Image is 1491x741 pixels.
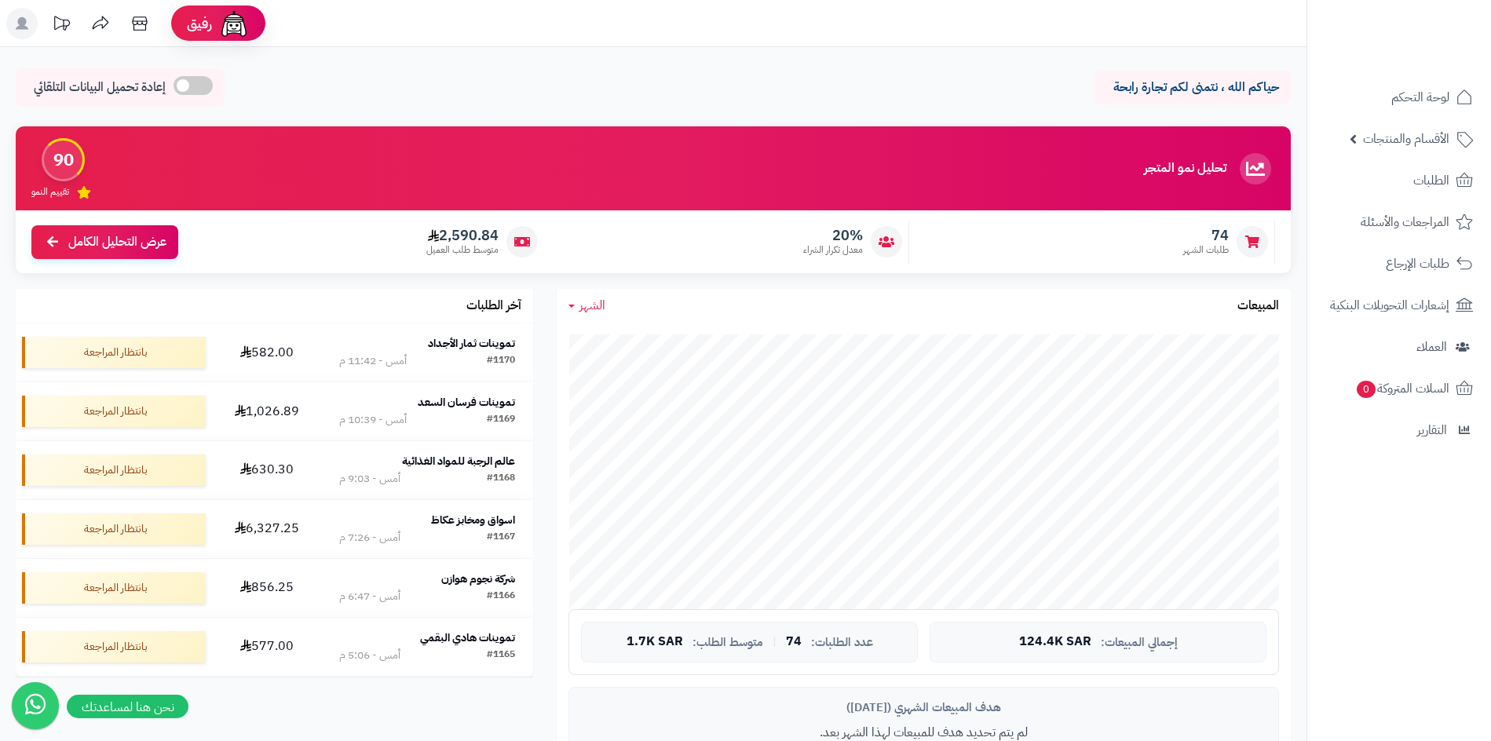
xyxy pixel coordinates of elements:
[487,412,515,428] div: #1169
[212,382,321,440] td: 1,026.89
[1317,328,1482,366] a: العملاء
[187,14,212,33] span: رفيق
[212,323,321,381] td: 582.00
[22,631,206,663] div: بانتظار المراجعة
[803,227,863,244] span: 20%
[693,636,763,649] span: متوسط الطلب:
[773,636,777,648] span: |
[1417,419,1447,441] span: التقارير
[466,299,521,313] h3: آخر الطلبات
[339,412,407,428] div: أمس - 10:39 م
[212,500,321,558] td: 6,327.25
[1355,378,1449,400] span: السلات المتروكة
[1386,253,1449,275] span: طلبات الإرجاع
[1361,211,1449,233] span: المراجعات والأسئلة
[212,559,321,617] td: 856.25
[34,78,166,97] span: إعادة تحميل البيانات التلقائي
[1106,78,1279,97] p: حياكم الله ، نتمنى لكم تجارة رابحة
[1391,86,1449,108] span: لوحة التحكم
[22,337,206,368] div: بانتظار المراجعة
[402,453,515,469] strong: عالم الرجبة للمواد الغذائية
[487,471,515,487] div: #1168
[31,185,69,199] span: تقييم النمو
[22,396,206,427] div: بانتظار المراجعة
[581,699,1266,716] div: هدف المبيعات الشهري ([DATE])
[1363,128,1449,150] span: الأقسام والمنتجات
[1317,287,1482,324] a: إشعارات التحويلات البنكية
[1317,370,1482,407] a: السلات المتروكة0
[1144,162,1226,176] h3: تحليل نمو المتجر
[441,571,515,587] strong: شركة نجوم هوازن
[31,225,178,259] a: عرض التحليل الكامل
[1384,42,1476,75] img: logo-2.png
[1330,294,1449,316] span: إشعارات التحويلات البنكية
[1237,299,1279,313] h3: المبيعات
[1317,245,1482,283] a: طلبات الإرجاع
[1357,381,1376,398] span: 0
[339,530,400,546] div: أمس - 7:26 م
[1183,243,1229,257] span: طلبات الشهر
[428,335,515,352] strong: تموينات ثمار الأجداد
[487,353,515,369] div: #1170
[22,513,206,545] div: بانتظار المراجعة
[1413,170,1449,192] span: الطلبات
[426,243,499,257] span: متوسط طلب العميل
[418,394,515,411] strong: تموينات فرسان السعد
[786,635,802,649] span: 74
[22,454,206,486] div: بانتظار المراجعة
[212,618,321,676] td: 577.00
[339,353,407,369] div: أمس - 11:42 م
[1317,162,1482,199] a: الطلبات
[1416,336,1447,358] span: العملاء
[339,471,400,487] div: أمس - 9:03 م
[1317,411,1482,449] a: التقارير
[579,296,605,315] span: الشهر
[68,233,166,251] span: عرض التحليل الكامل
[1317,203,1482,241] a: المراجعات والأسئلة
[1317,78,1482,116] a: لوحة التحكم
[568,297,605,315] a: الشهر
[431,512,515,528] strong: اسواق ومخابز عكاظ
[1019,635,1091,649] span: 124.4K SAR
[811,636,873,649] span: عدد الطلبات:
[42,8,81,43] a: تحديثات المنصة
[803,243,863,257] span: معدل تكرار الشراء
[212,441,321,499] td: 630.30
[22,572,206,604] div: بانتظار المراجعة
[420,630,515,646] strong: تموينات هادي البقمي
[487,589,515,604] div: #1166
[1183,227,1229,244] span: 74
[426,227,499,244] span: 2,590.84
[339,589,400,604] div: أمس - 6:47 م
[1101,636,1178,649] span: إجمالي المبيعات:
[339,648,400,663] div: أمس - 5:06 م
[218,8,250,39] img: ai-face.png
[487,530,515,546] div: #1167
[627,635,683,649] span: 1.7K SAR
[487,648,515,663] div: #1165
